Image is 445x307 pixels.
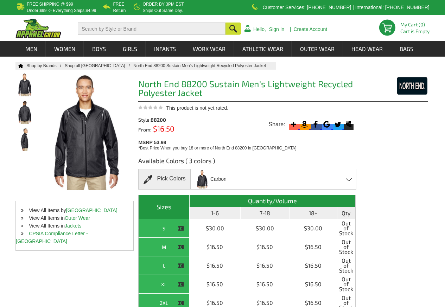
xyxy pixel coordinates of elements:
li: View All Items by [16,206,133,214]
div: MSRP 53.98 [138,138,358,151]
h3: Available Colors ( 3 colors ) [138,156,356,169]
span: Carbon [210,173,227,185]
span: Cart is Empty [400,29,430,34]
span: Out of Stock [339,221,353,236]
p: under $99 -> everything ships $4.99 [27,8,96,13]
b: Free [113,2,124,7]
a: Men [17,41,45,57]
td: $30.00 [290,219,337,238]
a: Girls [115,41,145,57]
li: View All Items in [16,214,133,222]
th: 1-6 [190,207,241,219]
a: Work Wear [185,41,234,57]
img: North End [375,77,428,95]
td: $16.50 [190,275,241,294]
p: Return [113,8,126,13]
a: CPSIA Compliance Letter - [GEOGRAPHIC_DATA] [16,231,88,244]
a: Jackets [65,223,81,229]
th: Qty [337,207,355,219]
div: Style: [138,117,193,122]
svg: Twitter [333,120,342,129]
svg: Amazon [300,120,309,129]
svg: More [289,120,298,129]
span: Out of Stock [339,258,353,273]
td: $16.50 [190,256,241,275]
span: *Best Price When you buy 18 or more of North End 88200 in [GEOGRAPHIC_DATA] [138,146,296,151]
a: North End 88200 Sustain Men's Lightweight Recycled Polyester Jacket [133,63,273,68]
img: This item is CLOSEOUT! [178,300,184,306]
div: Pick Colors [138,169,190,190]
img: This item is CLOSEOUT! [178,281,184,288]
td: $30.00 [190,219,241,238]
td: $16.50 [241,238,290,256]
a: [GEOGRAPHIC_DATA] [66,207,117,213]
a: Sign In [269,27,285,32]
div: From: [138,126,193,132]
a: Outer Wear [65,215,90,221]
div: L [140,261,187,270]
img: This product is not yet rated. [138,105,163,110]
div: XL [140,280,187,289]
div: M [140,243,187,251]
a: Hello, [253,27,266,32]
input: Search by Style or Brand [78,23,225,35]
span: Share: [268,121,285,128]
a: Head Wear [343,41,391,57]
li: My Cart (0) [400,22,427,27]
td: $16.50 [190,238,241,256]
p: ships out same day. [142,8,184,13]
p: Customer Services: [PHONE_NUMBER] | International: [PHONE_NUMBER] [262,5,429,9]
td: $16.50 [241,256,290,275]
td: $16.50 [290,256,337,275]
a: Infants [146,41,184,57]
a: Home [15,64,23,68]
td: $16.50 [241,275,290,294]
img: This item is CLOSEOUT! [178,263,184,269]
b: Free Shipping @ $99 [27,2,73,7]
a: Shop by Brands [26,63,65,68]
img: This item is CLOSEOUT! [178,225,184,232]
td: $30.00 [241,219,290,238]
svg: Facebook [311,120,320,129]
td: $16.50 [290,275,337,294]
th: Sizes [139,195,190,219]
h1: North End 88200 Sustain Men's Lightweight Recycled Polyester Jacket [138,79,356,99]
img: This item is CLOSEOUT! [178,244,184,250]
a: Bags [392,41,421,57]
img: ApparelGator [15,19,61,38]
svg: Myspace [344,120,354,129]
td: $16.50 [290,238,337,256]
th: 18+ [290,207,337,219]
th: Quantity/Volume [190,195,355,207]
a: Boys [84,41,114,57]
img: Carbon [195,170,210,188]
a: Athletic Wear [234,41,291,57]
a: Create Account [293,27,327,32]
a: Outer Wear [292,41,343,57]
span: Out of Stock [339,277,353,292]
span: Out of Stock [339,239,353,254]
div: S [140,224,187,233]
a: Women [46,41,83,57]
b: Order by 3PM EST [142,2,184,7]
svg: Google Bookmark [322,120,331,129]
span: This product is not yet rated. [166,105,228,111]
span: $16.50 [151,124,174,133]
span: 88200 [151,117,166,123]
th: 7-18 [241,207,290,219]
a: Shop all [GEOGRAPHIC_DATA] [65,63,133,68]
li: View All Items in [16,222,133,230]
